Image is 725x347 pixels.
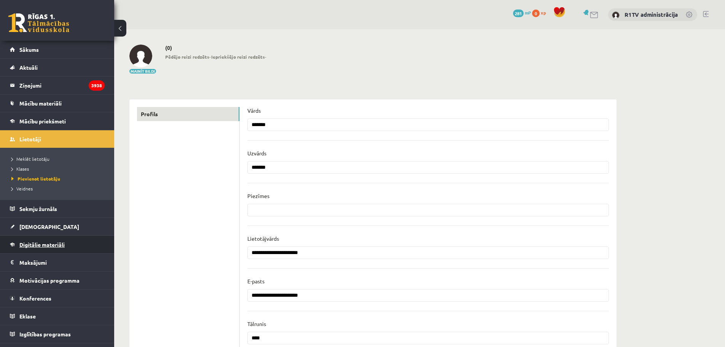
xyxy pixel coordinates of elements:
[19,136,41,142] span: Lietotāji
[10,289,105,307] a: Konferences
[19,223,79,230] span: [DEMOGRAPHIC_DATA]
[11,156,49,162] span: Meklēt lietotāju
[10,272,105,289] a: Motivācijas programma
[211,54,265,60] b: Iepriekšējo reizi redzēts
[10,254,105,271] a: Maksājumi
[19,295,51,302] span: Konferences
[19,100,62,107] span: Mācību materiāli
[247,320,266,327] p: Tālrunis
[19,254,105,271] legend: Maksājumi
[525,10,531,16] span: mP
[247,150,266,157] p: Uzvārds
[10,112,105,130] a: Mācību priekšmeti
[247,235,279,242] p: Lietotājvārds
[19,331,71,337] span: Izglītības programas
[11,185,107,192] a: Veidnes
[612,11,620,19] img: R1TV administrācija
[10,94,105,112] a: Mācību materiāli
[513,10,531,16] a: 281 mP
[513,10,524,17] span: 281
[625,11,678,18] a: R1TV administrācija
[11,166,29,172] span: Klases
[10,130,105,148] a: Lietotāji
[247,107,261,114] p: Vārds
[11,185,33,192] span: Veidnes
[89,80,105,91] i: 3938
[10,41,105,58] a: Sākums
[11,176,60,182] span: Pievienot lietotāju
[19,241,65,248] span: Digitālie materiāli
[10,200,105,217] a: Sekmju žurnāls
[137,107,239,121] a: Profils
[19,118,66,125] span: Mācību priekšmeti
[129,69,156,74] button: Mainīt bildi
[19,46,39,53] span: Sākums
[165,45,267,51] h2: (0)
[19,205,57,212] span: Sekmju žurnāls
[8,13,69,32] a: Rīgas 1. Tālmācības vidusskola
[10,77,105,94] a: Ziņojumi3938
[247,278,265,285] p: E-pasts
[19,77,105,94] legend: Ziņojumi
[10,218,105,235] a: [DEMOGRAPHIC_DATA]
[165,54,209,60] b: Pēdējo reizi redzēts
[10,307,105,325] a: Eklase
[19,277,80,284] span: Motivācijas programma
[19,313,36,320] span: Eklase
[11,165,107,172] a: Klases
[541,10,546,16] span: xp
[10,236,105,253] a: Digitālie materiāli
[11,155,107,162] a: Meklēt lietotāju
[10,325,105,343] a: Izglītības programas
[165,53,267,60] span: - -
[532,10,540,17] span: 0
[11,175,107,182] a: Pievienot lietotāju
[532,10,550,16] a: 0 xp
[10,59,105,76] a: Aktuāli
[19,64,38,71] span: Aktuāli
[247,192,269,199] p: Piezīmes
